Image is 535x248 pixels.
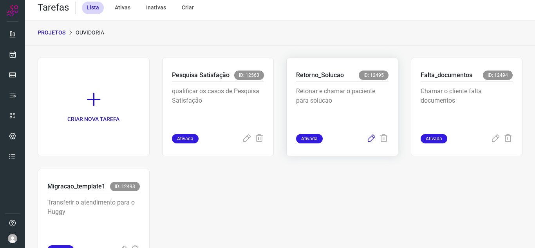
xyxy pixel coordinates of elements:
div: Lista [82,2,104,14]
p: CRIAR NOVA TAREFA [67,115,119,123]
p: Chamar o cliente falta documentos [421,87,513,126]
span: ID: 12494 [483,71,513,80]
a: CRIAR NOVA TAREFA [38,58,150,156]
span: ID: 12495 [359,71,389,80]
div: Ativas [110,2,135,14]
div: Criar [177,2,199,14]
img: Logo [7,5,18,16]
span: Ativada [296,134,323,143]
span: ID: 12493 [110,182,140,191]
span: Ativada [421,134,447,143]
p: Retorno_Solucao [296,71,344,80]
img: avatar-user-boy.jpg [8,234,17,243]
p: Falta_documentos [421,71,472,80]
p: Retonar e chamar o paciente para solucao [296,87,389,126]
div: Inativas [141,2,171,14]
p: Pesquisa Satisfação [172,71,230,80]
p: Ouvidoria [76,29,104,37]
span: Ativada [172,134,199,143]
p: qualificar os casos de Pesquisa Satisfação [172,87,264,126]
p: Migracao_template1 [47,182,105,191]
span: ID: 12563 [234,71,264,80]
p: Transferir o atendimento para o Huggy [47,198,140,237]
p: PROJETOS [38,29,65,37]
h2: Tarefas [38,2,69,13]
